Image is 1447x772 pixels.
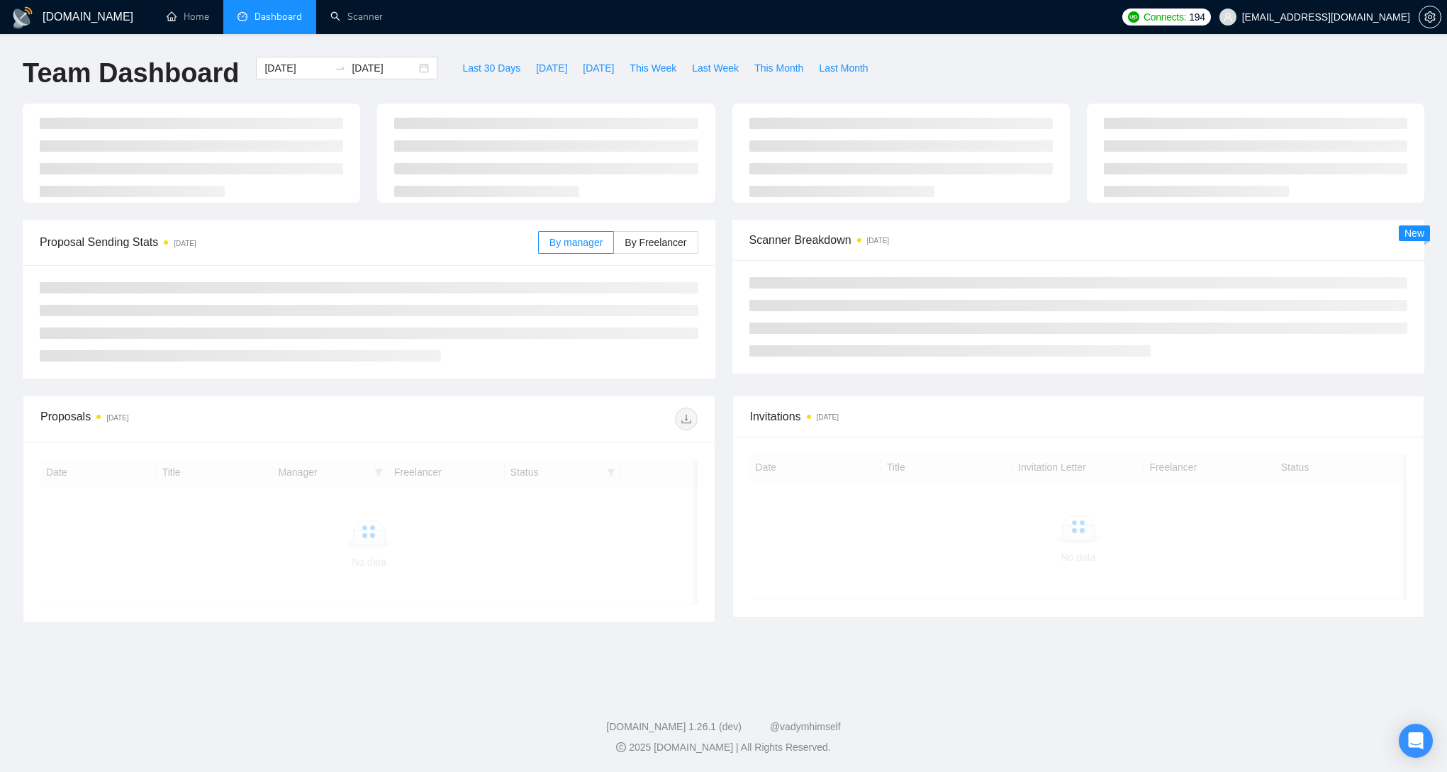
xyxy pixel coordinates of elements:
[264,60,329,76] input: Start date
[549,237,603,248] span: By manager
[1223,12,1233,22] span: user
[40,408,369,430] div: Proposals
[40,233,538,251] span: Proposal Sending Stats
[1144,9,1186,25] span: Connects:
[1189,9,1205,25] span: 194
[625,237,686,248] span: By Freelancer
[749,231,1408,249] span: Scanner Breakdown
[811,57,876,79] button: Last Month
[817,413,839,421] time: [DATE]
[462,60,520,76] span: Last 30 Days
[11,740,1436,755] div: 2025 [DOMAIN_NAME] | All Rights Reserved.
[528,57,575,79] button: [DATE]
[335,62,346,74] span: swap-right
[692,60,739,76] span: Last Week
[1404,228,1424,239] span: New
[754,60,803,76] span: This Month
[106,414,128,422] time: [DATE]
[684,57,747,79] button: Last Week
[867,237,889,245] time: [DATE]
[747,57,811,79] button: This Month
[255,11,302,23] span: Dashboard
[1419,6,1441,28] button: setting
[174,240,196,247] time: [DATE]
[238,11,247,21] span: dashboard
[575,57,622,79] button: [DATE]
[536,60,567,76] span: [DATE]
[454,57,528,79] button: Last 30 Days
[330,11,383,23] a: searchScanner
[616,742,626,752] span: copyright
[1419,11,1441,23] a: setting
[1128,11,1139,23] img: upwork-logo.png
[352,60,416,76] input: End date
[606,721,742,732] a: [DOMAIN_NAME] 1.26.1 (dev)
[770,721,841,732] a: @vadymhimself
[335,62,346,74] span: to
[750,408,1407,425] span: Invitations
[630,60,676,76] span: This Week
[583,60,614,76] span: [DATE]
[11,6,34,29] img: logo
[167,11,209,23] a: homeHome
[819,60,868,76] span: Last Month
[622,57,684,79] button: This Week
[1399,724,1433,758] div: Open Intercom Messenger
[23,57,239,90] h1: Team Dashboard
